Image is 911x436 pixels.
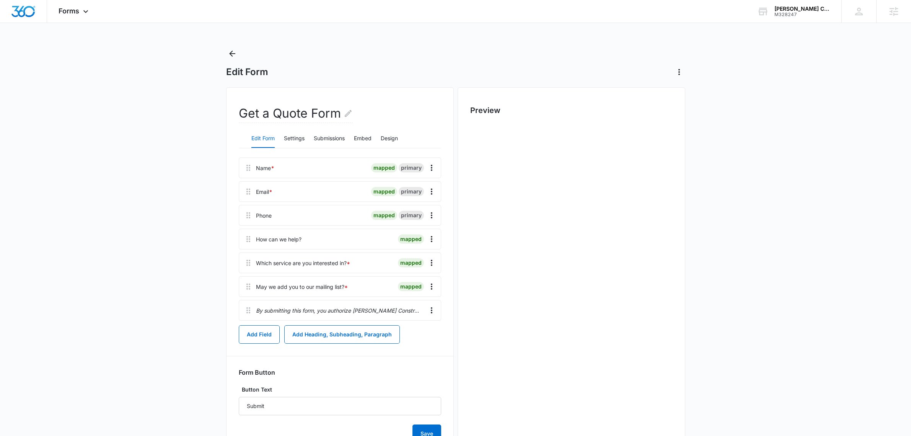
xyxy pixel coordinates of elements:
[399,211,424,220] div: primary
[256,259,350,267] div: Which service are you interested in?
[59,7,79,15] span: Forms
[399,187,424,196] div: primary
[251,129,275,148] button: Edit Form
[256,188,272,196] div: Email
[256,307,419,315] p: By submitting this form, you authorize [PERSON_NAME] Construction & Roofing to text, call, and em...
[399,163,424,172] div: primary
[226,66,268,78] h1: Edit Form
[425,280,438,293] button: Overflow Menu
[239,325,280,344] button: Add Field
[226,48,238,60] button: Back
[354,129,372,148] button: Embed
[673,66,685,78] button: Actions
[284,325,400,344] button: Add Heading, Subheading, Paragraph
[425,233,438,245] button: Overflow Menu
[398,234,424,244] div: mapped
[398,258,424,267] div: mapped
[425,304,438,316] button: Overflow Menu
[425,209,438,221] button: Overflow Menu
[425,185,438,198] button: Overflow Menu
[381,129,398,148] button: Design
[344,104,353,123] button: Edit Form Name
[239,385,441,394] label: Button Text
[239,369,275,376] h3: Form Button
[256,235,301,243] div: How can we help?
[470,105,673,116] h2: Preview
[284,129,305,148] button: Settings
[774,6,830,12] div: account name
[371,163,397,172] div: mapped
[239,104,353,123] h2: Get a Quote Form
[256,211,272,220] div: Phone
[256,283,348,291] div: May we add you to our mailing list?
[314,129,345,148] button: Submissions
[371,187,397,196] div: mapped
[256,164,274,172] div: Name
[425,257,438,269] button: Overflow Menu
[398,282,424,291] div: mapped
[774,12,830,17] div: account id
[425,162,438,174] button: Overflow Menu
[371,211,397,220] div: mapped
